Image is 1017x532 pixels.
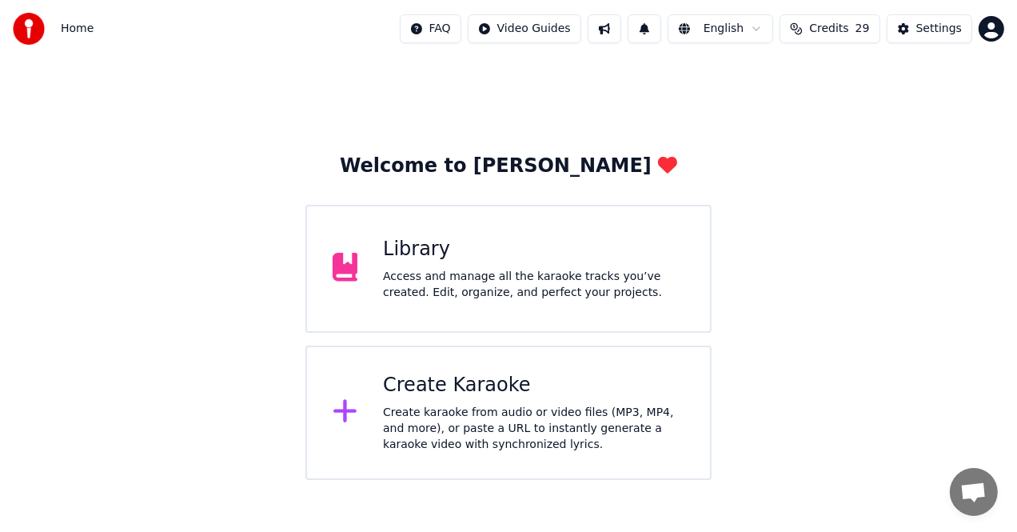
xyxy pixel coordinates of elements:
button: FAQ [400,14,461,43]
div: Create Karaoke [383,373,684,398]
div: Settings [916,21,962,37]
span: Home [61,21,94,37]
div: Access and manage all the karaoke tracks you’ve created. Edit, organize, and perfect your projects. [383,269,684,301]
span: Credits [809,21,848,37]
div: Create karaoke from audio or video files (MP3, MP4, and more), or paste a URL to instantly genera... [383,405,684,453]
div: Open chat [950,468,998,516]
img: youka [13,13,45,45]
button: Video Guides [468,14,581,43]
nav: breadcrumb [61,21,94,37]
div: Welcome to [PERSON_NAME] [340,154,677,179]
button: Settings [887,14,972,43]
button: Credits29 [780,14,879,43]
span: 29 [855,21,870,37]
div: Library [383,237,684,262]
